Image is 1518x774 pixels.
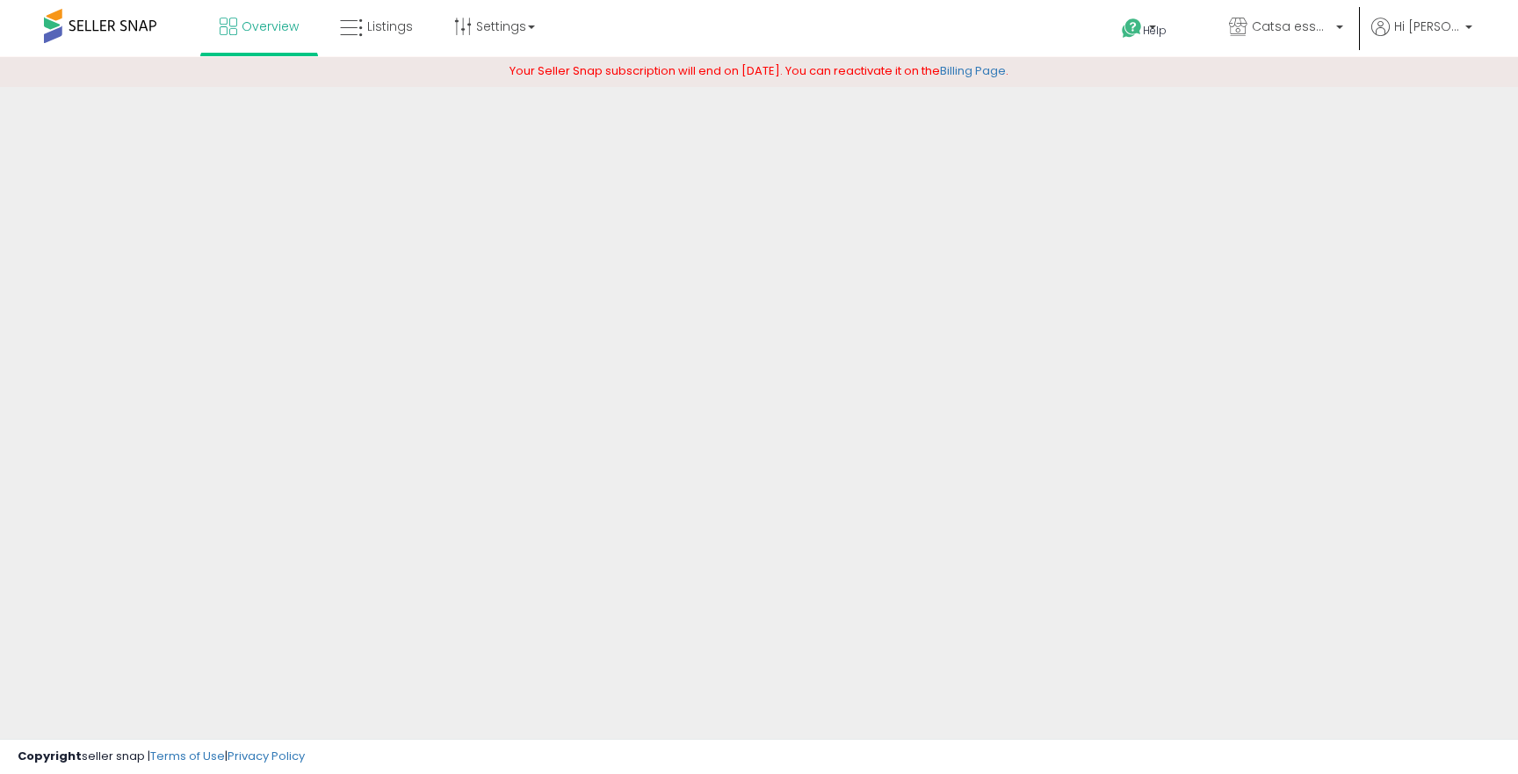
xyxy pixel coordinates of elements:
[1143,23,1167,38] span: Help
[18,748,82,764] strong: Copyright
[150,748,225,764] a: Terms of Use
[510,62,1008,79] span: Your Seller Snap subscription will end on [DATE]. You can reactivate it on the .
[1108,4,1201,57] a: Help
[367,18,413,35] span: Listings
[940,62,1006,79] a: Billing Page
[242,18,299,35] span: Overview
[1371,18,1472,57] a: Hi [PERSON_NAME]
[1252,18,1331,35] span: Catsa essentials
[1394,18,1460,35] span: Hi [PERSON_NAME]
[1121,18,1143,40] i: Get Help
[228,748,305,764] a: Privacy Policy
[18,749,305,765] div: seller snap | |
